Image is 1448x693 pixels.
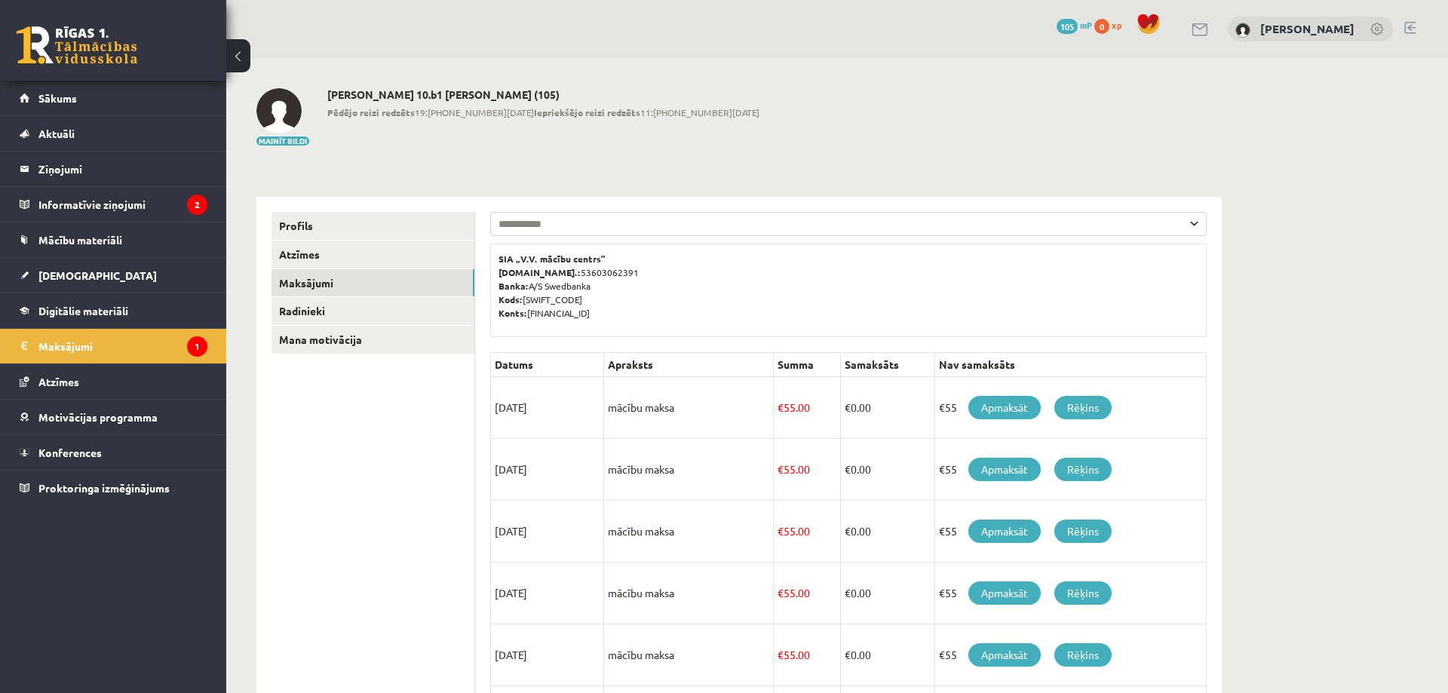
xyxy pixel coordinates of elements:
a: 0 xp [1094,19,1129,31]
b: Kods: [499,293,523,305]
th: Nav samaksāts [934,353,1206,377]
a: Proktoringa izmēģinājums [20,471,207,505]
a: Rēķins [1054,520,1112,543]
td: 55.00 [774,377,841,439]
a: Apmaksāt [968,396,1041,419]
a: Sākums [20,81,207,115]
td: €55 [934,563,1206,624]
a: Maksājumi [271,269,474,297]
a: Rīgas 1. Tālmācības vidusskola [17,26,137,64]
img: Karloss Filips Filipsons [256,88,302,133]
a: Maksājumi1 [20,329,207,363]
td: [DATE] [491,563,604,624]
a: Mana motivācija [271,326,474,354]
span: mP [1080,19,1092,31]
img: Karloss Filips Filipsons [1235,23,1250,38]
span: 19:[PHONE_NUMBER][DATE] 11:[PHONE_NUMBER][DATE] [327,106,759,119]
td: 55.00 [774,624,841,686]
td: mācību maksa [604,439,774,501]
td: mācību maksa [604,377,774,439]
a: Apmaksāt [968,581,1041,605]
span: [DEMOGRAPHIC_DATA] [38,268,157,282]
a: Rēķins [1054,396,1112,419]
span: Motivācijas programma [38,410,158,424]
span: € [845,586,851,599]
td: 0.00 [840,377,934,439]
td: [DATE] [491,439,604,501]
span: Mācību materiāli [38,233,122,247]
b: Pēdējo reizi redzēts [327,106,415,118]
span: € [778,648,784,661]
span: Aktuāli [38,127,75,140]
b: Banka: [499,280,529,292]
a: Motivācijas programma [20,400,207,434]
span: 0 [1094,19,1109,34]
td: 0.00 [840,624,934,686]
a: 105 mP [1057,19,1092,31]
a: Ziņojumi [20,152,207,186]
td: €55 [934,624,1206,686]
button: Mainīt bildi [256,136,309,146]
a: Rēķins [1054,643,1112,667]
a: Apmaksāt [968,643,1041,667]
a: [DEMOGRAPHIC_DATA] [20,258,207,293]
a: Konferences [20,435,207,470]
a: [PERSON_NAME] [1260,21,1354,36]
a: Rēķins [1054,458,1112,481]
td: 0.00 [840,439,934,501]
b: Konts: [499,307,527,319]
span: € [778,462,784,476]
span: € [845,400,851,414]
span: Sākums [38,91,77,105]
legend: Informatīvie ziņojumi [38,187,207,222]
span: Proktoringa izmēģinājums [38,481,170,495]
td: [DATE] [491,377,604,439]
span: 105 [1057,19,1078,34]
span: € [845,524,851,538]
td: 0.00 [840,563,934,624]
th: Samaksāts [840,353,934,377]
span: xp [1112,19,1121,31]
b: [DOMAIN_NAME].: [499,266,581,278]
span: € [778,524,784,538]
td: 0.00 [840,501,934,563]
a: Atzīmes [20,364,207,399]
h2: [PERSON_NAME] 10.b1 [PERSON_NAME] (105) [327,88,759,101]
td: €55 [934,377,1206,439]
i: 2 [187,195,207,215]
legend: Maksājumi [38,329,207,363]
legend: Ziņojumi [38,152,207,186]
b: Iepriekšējo reizi redzēts [534,106,640,118]
p: 53603062391 A/S Swedbanka [SWIFT_CODE] [FINANCIAL_ID] [499,252,1198,320]
th: Datums [491,353,604,377]
i: 1 [187,336,207,357]
a: Mācību materiāli [20,222,207,257]
td: 55.00 [774,501,841,563]
b: SIA „V.V. mācību centrs” [499,253,606,265]
span: € [845,462,851,476]
a: Atzīmes [271,241,474,268]
span: € [778,400,784,414]
td: mācību maksa [604,563,774,624]
a: Radinieki [271,297,474,325]
td: mācību maksa [604,624,774,686]
td: [DATE] [491,501,604,563]
span: € [778,586,784,599]
a: Informatīvie ziņojumi2 [20,187,207,222]
td: [DATE] [491,624,604,686]
td: €55 [934,439,1206,501]
a: Apmaksāt [968,520,1041,543]
th: Apraksts [604,353,774,377]
a: Profils [271,212,474,240]
span: Atzīmes [38,375,79,388]
span: Konferences [38,446,102,459]
td: mācību maksa [604,501,774,563]
a: Aktuāli [20,116,207,151]
td: 55.00 [774,439,841,501]
a: Apmaksāt [968,458,1041,481]
span: € [845,648,851,661]
th: Summa [774,353,841,377]
td: €55 [934,501,1206,563]
td: 55.00 [774,563,841,624]
span: Digitālie materiāli [38,304,128,317]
